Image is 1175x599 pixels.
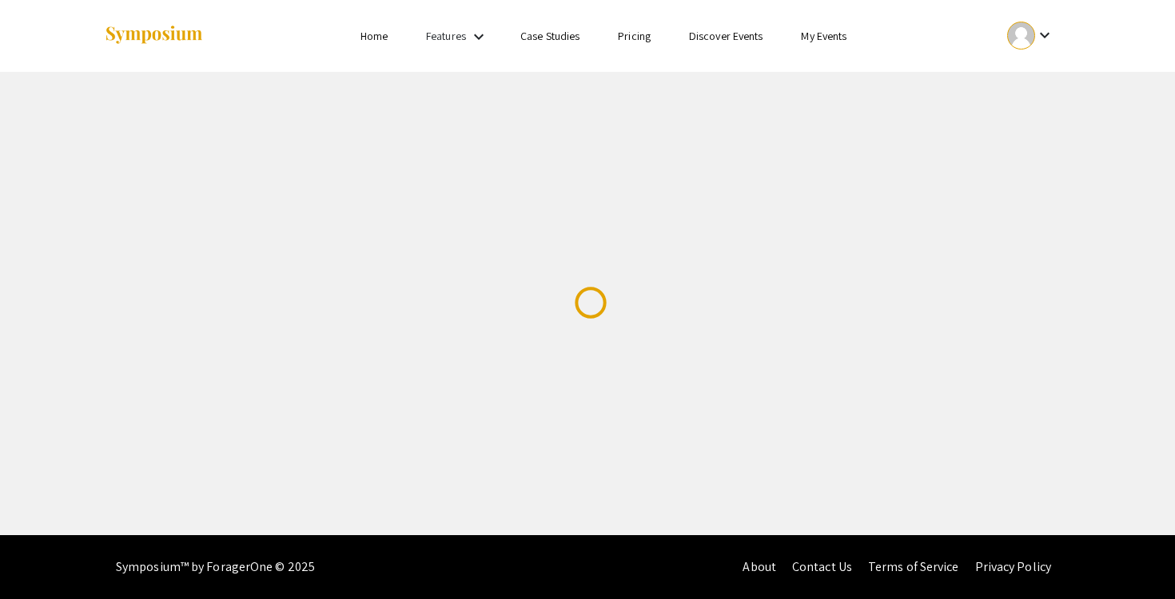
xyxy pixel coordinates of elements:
mat-icon: Expand account dropdown [1035,26,1054,45]
iframe: Chat [12,527,68,587]
a: Discover Events [689,29,763,43]
a: About [743,558,776,575]
a: Pricing [618,29,651,43]
button: Expand account dropdown [990,18,1071,54]
a: Features [426,29,466,43]
a: My Events [801,29,846,43]
div: Symposium™ by ForagerOne © 2025 [116,535,315,599]
a: Privacy Policy [975,558,1051,575]
mat-icon: Expand Features list [469,27,488,46]
a: Contact Us [792,558,852,575]
a: Case Studies [520,29,580,43]
a: Terms of Service [868,558,959,575]
img: Symposium by ForagerOne [104,25,204,46]
a: Home [360,29,388,43]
